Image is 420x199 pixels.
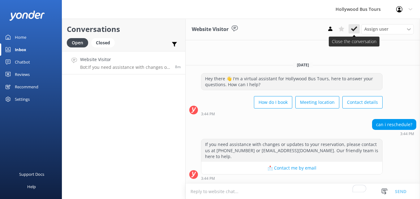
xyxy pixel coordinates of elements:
[15,93,30,105] div: Settings
[361,24,414,34] div: Assign User
[80,56,170,63] h4: Website Visitor
[372,119,416,130] div: can i reschedule?
[201,177,215,180] strong: 3:44 PM
[62,51,185,74] a: Website VisitorBot:If you need assistance with changes or updates to your reservation, please con...
[91,39,118,46] a: Closed
[254,96,292,108] button: How do I book
[91,38,115,47] div: Closed
[15,81,38,93] div: Recommend
[15,68,30,81] div: Reviews
[342,96,383,108] button: Contact details
[400,132,414,136] strong: 3:44 PM
[201,176,383,180] div: Aug 23 2025 03:44pm (UTC -07:00) America/Tijuana
[293,62,313,68] span: [DATE]
[364,26,388,33] span: Assign user
[67,23,181,35] h2: Conversations
[15,43,26,56] div: Inbox
[80,64,170,70] p: Bot: If you need assistance with changes or updates to your reservation, please contact us at [PH...
[201,112,383,116] div: Aug 23 2025 03:44pm (UTC -07:00) America/Tijuana
[15,56,30,68] div: Chatbot
[192,25,229,33] h3: Website Visitor
[372,131,416,136] div: Aug 23 2025 03:44pm (UTC -07:00) America/Tijuana
[67,39,91,46] a: Open
[201,112,215,116] strong: 3:44 PM
[175,64,181,69] span: Aug 23 2025 03:44pm (UTC -07:00) America/Tijuana
[295,96,339,108] button: Meeting location
[67,38,88,47] div: Open
[201,162,382,174] button: 📩 Contact me by email
[201,73,382,90] div: Hey there 👋 I'm a virtual assistant for Hollywood Bus Tours, here to answer your questions. How c...
[19,168,44,180] div: Support Docs
[201,139,382,162] div: If you need assistance with changes or updates to your reservation, please contact us at [PHONE_N...
[27,180,36,193] div: Help
[15,31,26,43] div: Home
[9,11,45,21] img: yonder-white-logo.png
[186,184,420,199] textarea: To enrich screen reader interactions, please activate Accessibility in Grammarly extension settings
